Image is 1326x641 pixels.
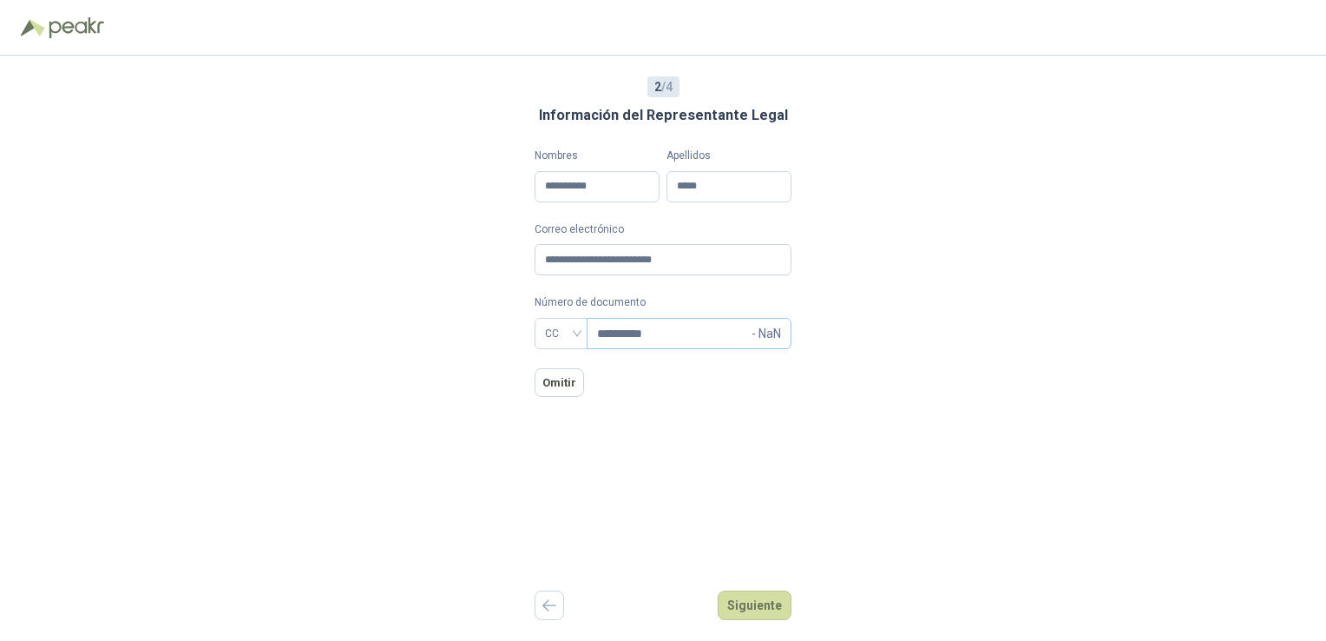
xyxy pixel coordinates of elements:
[535,294,791,311] p: Número de documento
[535,148,660,164] label: Nombres
[539,104,788,127] h3: Información del Representante Legal
[49,17,104,38] img: Peakr
[752,319,781,348] span: - NaN
[535,368,584,397] button: Omitir
[654,77,673,96] span: / 4
[535,221,791,238] label: Correo electrónico
[666,148,791,164] label: Apellidos
[718,591,791,620] button: Siguiente
[545,320,577,347] span: CC
[21,19,45,36] img: Logo
[654,80,661,94] b: 2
